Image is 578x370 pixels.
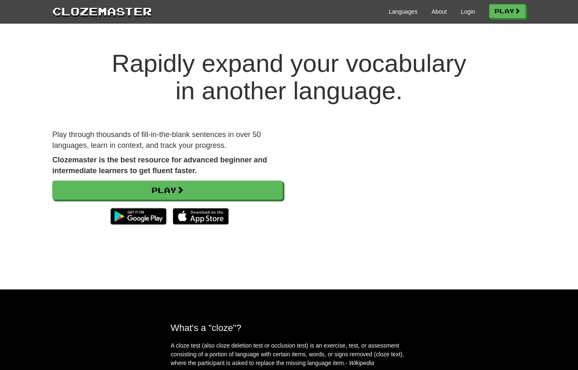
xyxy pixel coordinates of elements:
[52,130,283,151] p: Play through thousands of fill-in-the-blank sentences in over 50 languages, learn in context, and...
[171,341,407,368] p: A cloze test (also cloze deletion test or occlusion test) is an exercise, test, or assessment con...
[52,3,152,19] a: Clozemaster
[489,4,526,18] a: Play
[52,156,267,175] strong: Clozemaster is the best resource for advanced beginner and intermediate learners to get fluent fa...
[106,204,171,229] img: Get it on Google Play
[461,7,475,16] a: Login
[52,181,283,200] a: Play
[431,7,447,16] a: About
[173,208,229,225] img: Download_on_the_App_Store_Badge_US-UK_135x40-25178aeef6eb6b83b96f5f2d004eda3bffbb37122de64afbaef7...
[171,323,407,333] h2: What's a "cloze"?
[345,360,374,366] em: - Wikipedia
[389,7,417,16] a: Languages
